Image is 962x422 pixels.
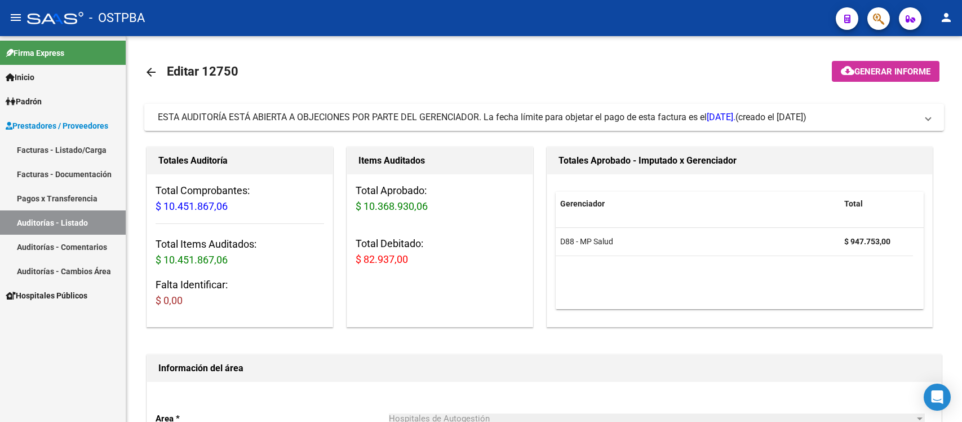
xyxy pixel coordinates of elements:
[735,111,806,124] span: (creado el [DATE])
[156,236,324,268] h3: Total Items Auditados:
[356,236,524,267] h3: Total Debitado:
[144,65,158,79] mat-icon: arrow_back
[6,71,34,83] span: Inicio
[356,200,428,212] span: $ 10.368.930,06
[156,200,228,212] span: $ 10.451.867,06
[158,359,930,377] h1: Información del área
[158,112,735,122] span: ESTA AUDITORÍA ESTÁ ABIERTA A OBJECIONES POR PARTE DEL GERENCIADOR. La fecha límite para objetar ...
[6,120,108,132] span: Prestadores / Proveedores
[356,253,408,265] span: $ 82.937,00
[156,277,324,309] h3: Falta Identificar:
[89,6,145,30] span: - OSTPBA
[840,192,913,216] datatable-header-cell: Total
[6,289,87,302] span: Hospitales Públicos
[707,112,735,122] span: [DATE].
[556,192,840,216] datatable-header-cell: Gerenciador
[832,61,939,82] button: Generar informe
[6,47,64,59] span: Firma Express
[560,237,613,246] span: D88 - MP Salud
[144,104,944,131] mat-expansion-panel-header: ESTA AUDITORÍA ESTÁ ABIERTA A OBJECIONES POR PARTE DEL GERENCIADOR. La fecha límite para objetar ...
[356,183,524,214] h3: Total Aprobado:
[560,199,605,208] span: Gerenciador
[841,64,854,77] mat-icon: cloud_download
[844,199,863,208] span: Total
[156,294,183,306] span: $ 0,00
[358,152,521,170] h1: Items Auditados
[558,152,921,170] h1: Totales Aprobado - Imputado x Gerenciador
[156,183,324,214] h3: Total Comprobantes:
[156,254,228,266] span: $ 10.451.867,06
[6,95,42,108] span: Padrón
[158,152,321,170] h1: Totales Auditoría
[854,67,930,77] span: Generar informe
[939,11,953,24] mat-icon: person
[924,384,951,411] div: Open Intercom Messenger
[167,64,238,78] span: Editar 12750
[844,237,890,246] strong: $ 947.753,00
[9,11,23,24] mat-icon: menu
